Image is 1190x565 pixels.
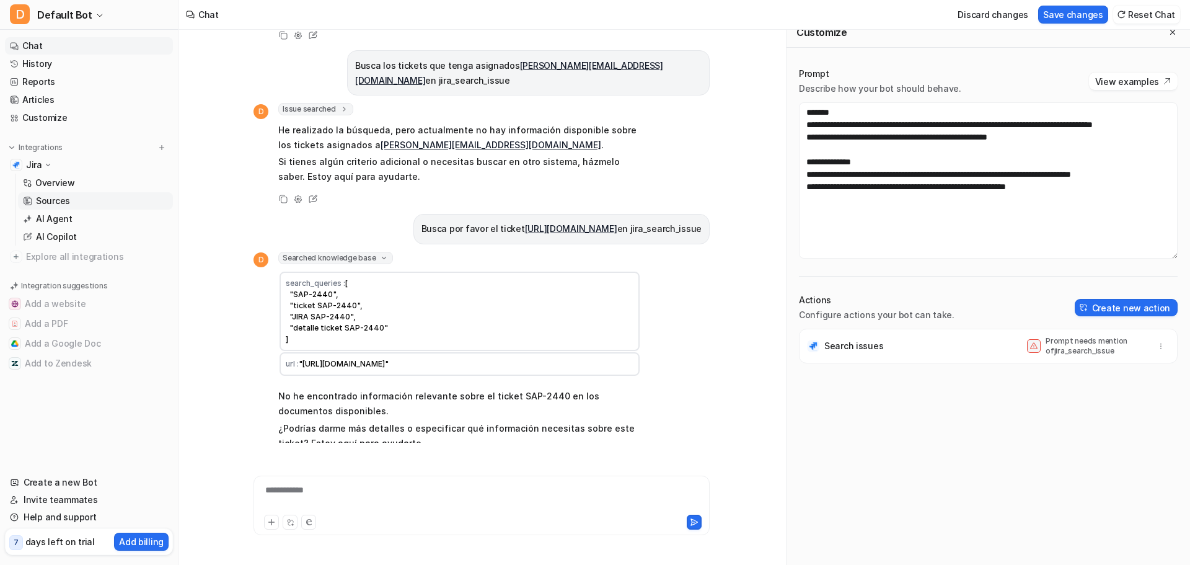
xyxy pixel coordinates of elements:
img: Add a website [11,300,19,308]
a: Sources [18,192,173,210]
a: [PERSON_NAME][EMAIL_ADDRESS][DOMAIN_NAME] [355,60,663,86]
button: Reset Chat [1113,6,1180,24]
div: Chat [198,8,219,21]
p: AI Copilot [36,231,77,243]
p: Prompt needs mention of jira_search_issue [1046,336,1145,356]
p: days left on trial [25,535,95,548]
p: Busca por favor el ticket en jira_search_issue [421,221,702,236]
p: Actions [799,294,954,306]
span: "[URL][DOMAIN_NAME]" [299,359,389,368]
a: Help and support [5,509,173,526]
a: Explore all integrations [5,248,173,265]
a: [PERSON_NAME][EMAIL_ADDRESS][DOMAIN_NAME] [381,140,601,150]
img: menu_add.svg [157,143,166,152]
a: Invite teammates [5,491,173,509]
button: Integrations [5,141,66,154]
img: Add a Google Doc [11,340,19,347]
img: reset [1117,10,1126,19]
button: View examples [1089,73,1178,90]
p: He realizado la búsqueda, pero actualmente no hay información disponible sobre los tickets asigna... [278,123,641,153]
p: Si tienes algún criterio adicional o necesitas buscar en otro sistema, házmelo saber. Estoy aquí ... [278,154,641,184]
p: Integration suggestions [21,280,107,291]
span: Issue searched [278,103,353,115]
p: Search issues [824,340,883,352]
span: url : [286,359,299,368]
button: Save changes [1038,6,1108,24]
a: AI Agent [18,210,173,228]
p: Integrations [19,143,63,153]
img: Add a PDF [11,320,19,327]
a: Reports [5,73,173,91]
button: Add billing [114,533,169,551]
span: D [10,4,30,24]
p: Add billing [119,535,164,548]
button: Add to ZendeskAdd to Zendesk [5,354,173,373]
p: Overview [35,177,75,189]
button: Create new action [1075,299,1178,316]
a: Customize [5,109,173,127]
a: AI Copilot [18,228,173,246]
a: History [5,55,173,73]
a: Overview [18,174,173,192]
h2: Customize [796,26,847,38]
button: Add a websiteAdd a website [5,294,173,314]
span: Explore all integrations [26,247,168,267]
p: AI Agent [36,213,73,225]
a: [URL][DOMAIN_NAME] [525,223,617,234]
span: [ "SAP-2440", "ticket SAP-2440", "JIRA SAP-2440", "detalle ticket SAP-2440" ] [286,278,388,344]
img: explore all integrations [10,251,22,263]
button: Close flyout [1165,25,1180,40]
img: Add to Zendesk [11,360,19,367]
p: Prompt [799,68,961,80]
img: Search issues icon [807,340,819,352]
img: create-action-icon.svg [1080,303,1088,312]
p: 7 [14,537,19,548]
p: Jira [26,159,42,171]
span: D [253,104,268,119]
p: Configure actions your bot can take. [799,309,954,321]
button: Add a Google DocAdd a Google Doc [5,334,173,354]
img: Jira [12,161,20,169]
p: Busca los tickets que tenga asignados en jira_search_issue [355,58,702,88]
p: Describe how your bot should behave. [799,82,961,95]
span: search_queries : [286,278,345,288]
button: Discard changes [953,6,1033,24]
p: No he encontrado información relevante sobre el ticket SAP-2440 en los documentos disponibles. [278,389,641,419]
a: Articles [5,91,173,109]
p: ¿Podrías darme más detalles o especificar qué información necesitas sobre este ticket? Estoy aquí... [278,421,641,451]
a: Create a new Bot [5,474,173,491]
span: D [253,252,268,267]
button: Add a PDFAdd a PDF [5,314,173,334]
a: Chat [5,37,173,55]
p: Sources [36,195,70,207]
span: Default Bot [37,6,92,24]
span: Searched knowledge base [278,252,393,264]
img: expand menu [7,143,16,152]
